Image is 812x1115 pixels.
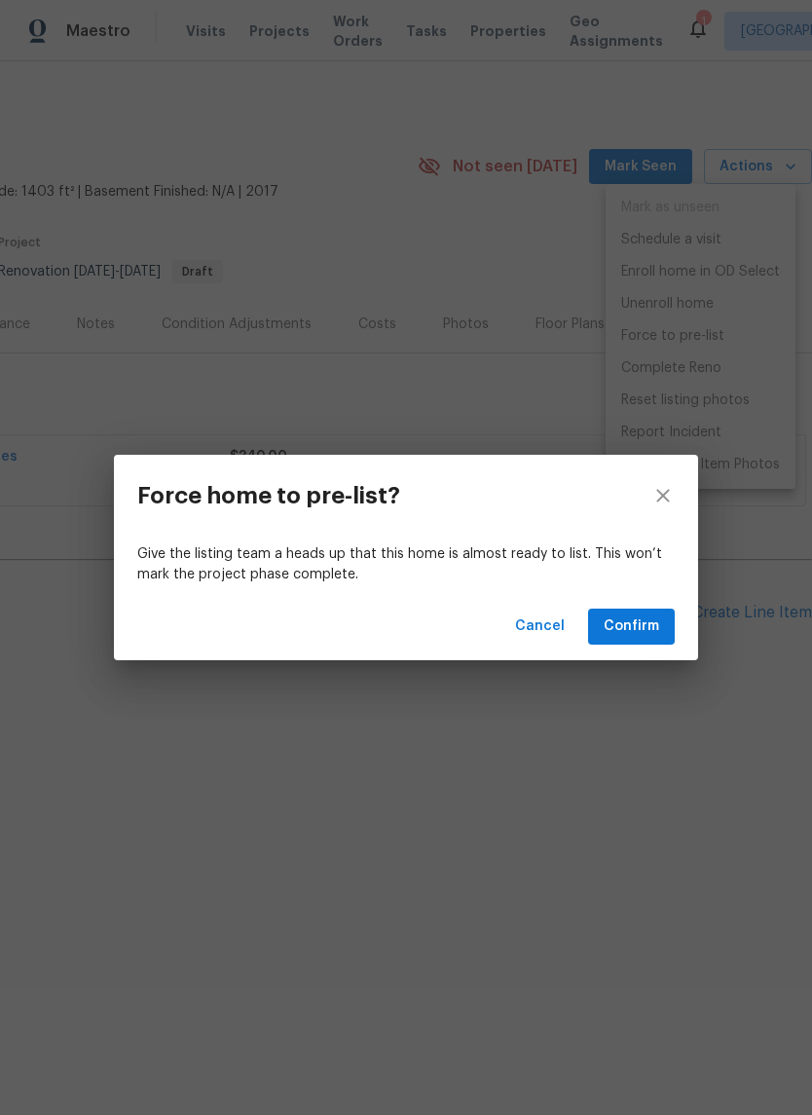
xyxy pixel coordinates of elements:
[515,614,565,639] span: Cancel
[507,609,572,645] button: Cancel
[137,482,400,509] h3: Force home to pre-list?
[604,614,659,639] span: Confirm
[137,544,675,585] p: Give the listing team a heads up that this home is almost ready to list. This won’t mark the proj...
[588,609,675,645] button: Confirm
[628,455,698,537] button: close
